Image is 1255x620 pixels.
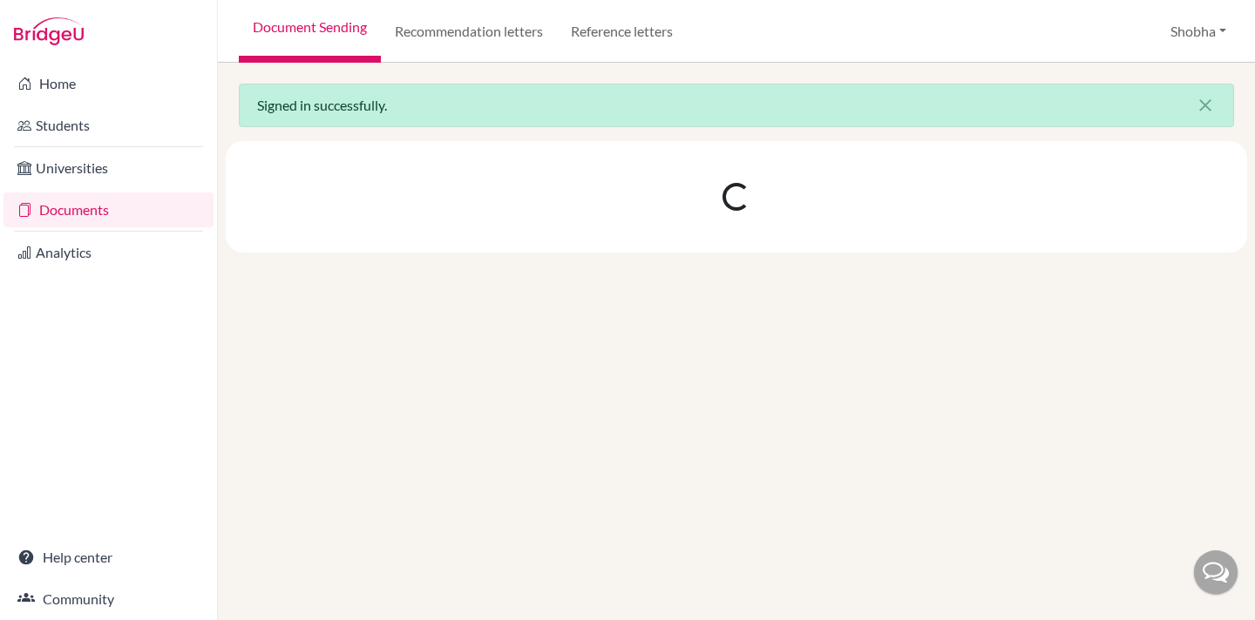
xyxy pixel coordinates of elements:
[1195,95,1216,116] i: close
[3,151,214,185] a: Universities
[1177,84,1233,126] button: Close
[3,582,214,617] a: Community
[3,66,214,101] a: Home
[3,235,214,270] a: Analytics
[3,540,214,575] a: Help center
[3,192,214,227] a: Documents
[239,84,1234,127] div: Signed in successfully.
[14,17,84,45] img: Bridge-U
[1163,15,1234,48] button: Shobha
[3,108,214,143] a: Students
